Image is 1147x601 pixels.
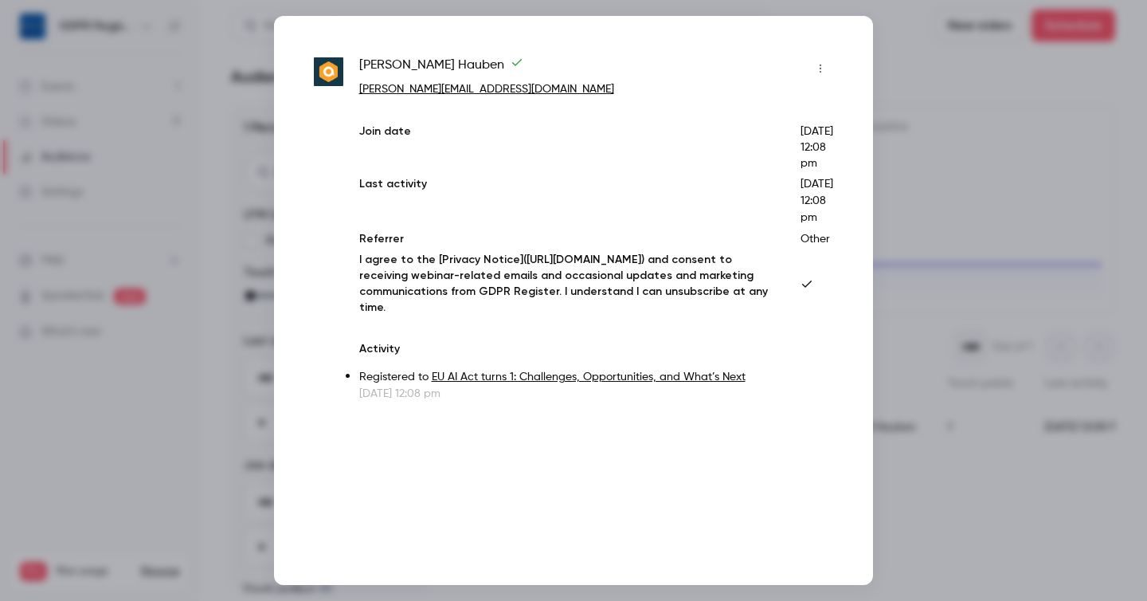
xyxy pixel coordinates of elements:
p: Last activity [359,176,775,226]
p: Join date [359,124,775,171]
span: [DATE] 12:08 pm [801,179,833,223]
p: [DATE] 12:08 pm [359,386,833,402]
img: qualifio.com [314,57,343,87]
p: I agree to the [Privacy Notice]([URL][DOMAIN_NAME]) and consent to receiving webinar-related emai... [359,252,775,316]
span: [PERSON_NAME] Hauben [359,56,523,81]
p: [DATE] 12:08 pm [801,124,833,171]
p: Activity [359,341,833,357]
a: EU AI Act turns 1: Challenges, Opportunities, and What’s Next [432,371,746,383]
p: Other [801,231,833,247]
p: Registered to [359,369,833,386]
p: Referrer [359,231,775,247]
a: [PERSON_NAME][EMAIL_ADDRESS][DOMAIN_NAME] [359,84,614,95]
